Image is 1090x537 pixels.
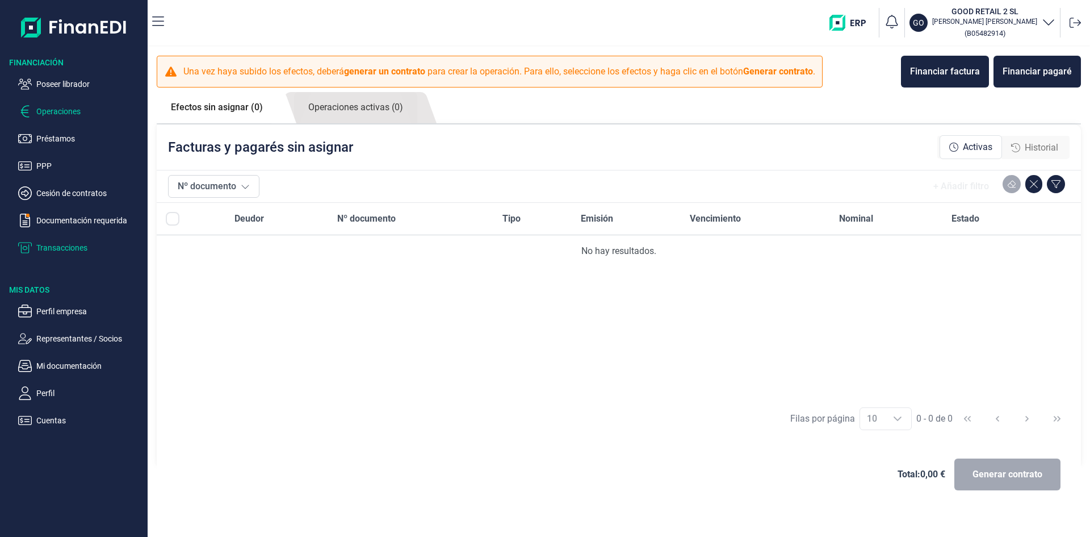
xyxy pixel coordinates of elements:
[1043,405,1071,432] button: Last Page
[166,212,179,226] div: All items unselected
[36,332,143,345] p: Representantes / Socios
[168,175,259,198] button: Nº documento
[993,56,1081,88] button: Financiar pagaré
[951,212,979,226] span: Estado
[984,405,1011,432] button: Previous Page
[932,6,1037,17] h3: GOOD RETAIL 2 SL
[18,105,143,118] button: Operaciones
[21,9,127,45] img: Logo de aplicación
[502,212,521,226] span: Tipo
[344,66,425,77] b: generar un contrato
[337,212,396,226] span: Nº documento
[18,241,143,255] button: Transacciones
[910,65,980,78] div: Financiar factura
[1025,141,1058,155] span: Historial
[829,15,874,31] img: erp
[909,6,1055,40] button: GOGOOD RETAIL 2 SL[PERSON_NAME] [PERSON_NAME](B05482914)
[954,405,981,432] button: First Page
[916,414,953,423] span: 0 - 0 de 0
[157,92,277,123] a: Efectos sin asignar (0)
[18,359,143,373] button: Mi documentación
[18,186,143,200] button: Cesión de contratos
[18,332,143,345] button: Representantes / Socios
[1003,65,1072,78] div: Financiar pagaré
[36,159,143,173] p: PPP
[36,414,143,427] p: Cuentas
[690,212,741,226] span: Vencimiento
[940,135,1002,159] div: Activas
[790,412,855,426] div: Filas por página
[18,159,143,173] button: PPP
[839,212,873,226] span: Nominal
[1002,136,1067,159] div: Historial
[18,214,143,227] button: Documentación requerida
[18,305,143,318] button: Perfil empresa
[581,212,613,226] span: Emisión
[168,138,353,156] p: Facturas y pagarés sin asignar
[234,212,264,226] span: Deudor
[913,17,924,28] p: GO
[294,92,417,123] a: Operaciones activas (0)
[36,77,143,91] p: Poseer librador
[963,140,992,154] span: Activas
[932,17,1037,26] p: [PERSON_NAME] [PERSON_NAME]
[18,77,143,91] button: Poseer librador
[36,386,143,400] p: Perfil
[18,386,143,400] button: Perfil
[36,359,143,373] p: Mi documentación
[18,132,143,145] button: Préstamos
[743,66,813,77] b: Generar contrato
[36,186,143,200] p: Cesión de contratos
[898,468,945,481] span: Total: 0,00 €
[884,408,911,430] div: Choose
[901,56,989,88] button: Financiar factura
[36,214,143,227] p: Documentación requerida
[36,241,143,255] p: Transacciones
[18,414,143,427] button: Cuentas
[36,132,143,145] p: Préstamos
[183,65,815,78] p: Una vez haya subido los efectos, deberá para crear la operación. Para ello, seleccione los efecto...
[36,305,143,318] p: Perfil empresa
[36,105,143,118] p: Operaciones
[965,29,1005,38] small: Copiar cif
[166,244,1072,258] div: No hay resultados.
[1013,405,1041,432] button: Next Page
